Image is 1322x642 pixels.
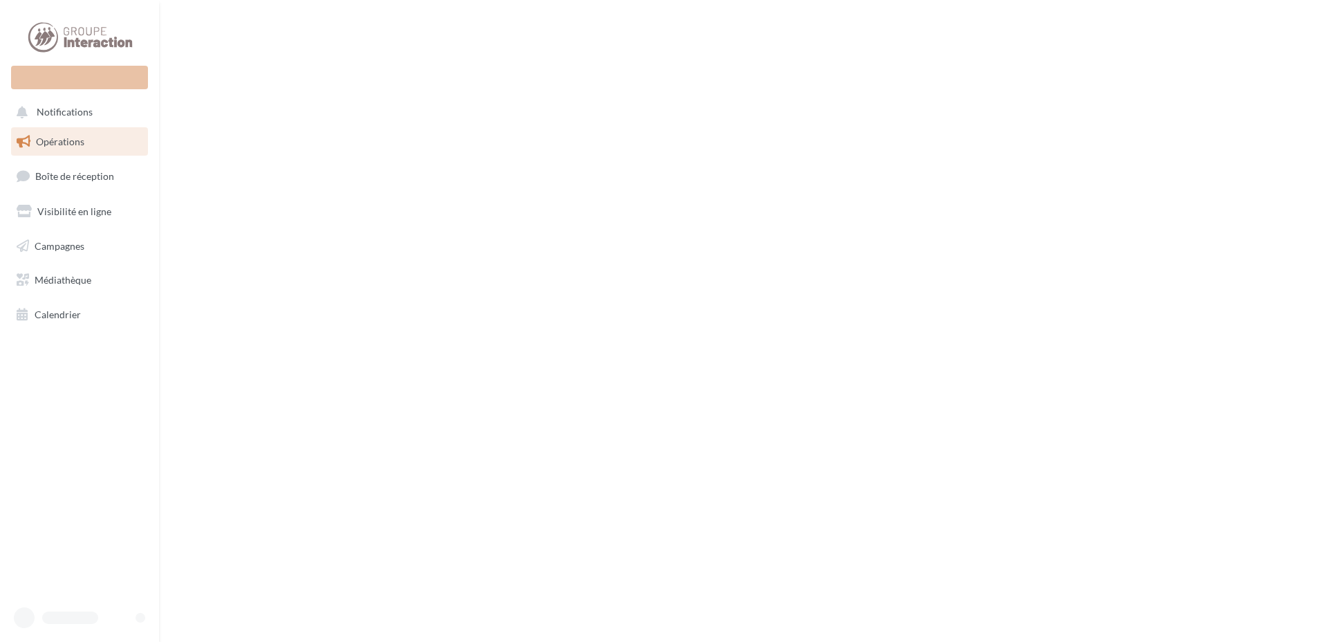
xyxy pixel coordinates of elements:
[8,232,151,261] a: Campagnes
[8,197,151,226] a: Visibilité en ligne
[37,107,93,118] span: Notifications
[35,274,91,286] span: Médiathèque
[8,127,151,156] a: Opérations
[37,205,111,217] span: Visibilité en ligne
[8,266,151,295] a: Médiathèque
[35,239,84,251] span: Campagnes
[8,300,151,329] a: Calendrier
[35,309,81,320] span: Calendrier
[35,170,114,182] span: Boîte de réception
[11,66,148,89] div: Nouvelle campagne
[8,161,151,191] a: Boîte de réception
[36,136,84,147] span: Opérations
